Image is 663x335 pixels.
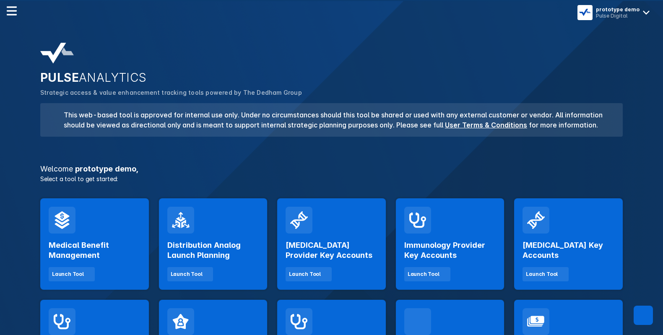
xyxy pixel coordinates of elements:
[40,164,73,173] span: Welcome
[445,121,527,129] a: User Terms & Conditions
[49,267,95,281] button: Launch Tool
[408,270,439,278] div: Launch Tool
[404,240,496,260] h2: Immunology Provider Key Accounts
[634,306,653,325] div: Contact Support
[286,267,332,281] button: Launch Tool
[35,174,628,183] p: Select a tool to get started:
[596,6,640,13] div: prototype demo
[579,7,591,18] img: menu button
[7,6,17,16] img: menu--horizontal.svg
[40,43,74,64] img: pulse-analytics-logo
[171,270,203,278] div: Launch Tool
[404,267,450,281] button: Launch Tool
[52,270,84,278] div: Launch Tool
[396,198,504,290] a: Immunology Provider Key AccountsLaunch Tool
[40,88,623,97] p: Strategic access & value enhancement tracking tools powered by The Dedham Group
[596,13,640,19] div: Pulse Digital
[159,198,268,290] a: Distribution Analog Launch PlanningLaunch Tool
[79,70,147,85] span: ANALYTICS
[40,198,149,290] a: Medical Benefit ManagementLaunch Tool
[40,70,623,85] h2: PULSE
[514,198,623,290] a: [MEDICAL_DATA] Key AccountsLaunch Tool
[277,198,386,290] a: [MEDICAL_DATA] Provider Key AccountsLaunch Tool
[523,267,569,281] button: Launch Tool
[286,240,377,260] h2: [MEDICAL_DATA] Provider Key Accounts
[35,165,628,173] h3: prototype demo ,
[523,240,614,260] h2: [MEDICAL_DATA] Key Accounts
[167,240,259,260] h2: Distribution Analog Launch Planning
[49,240,140,260] h2: Medical Benefit Management
[59,110,613,130] h3: This web-based tool is approved for internal use only. Under no circumstances should this tool be...
[289,270,321,278] div: Launch Tool
[167,267,213,281] button: Launch Tool
[526,270,558,278] div: Launch Tool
